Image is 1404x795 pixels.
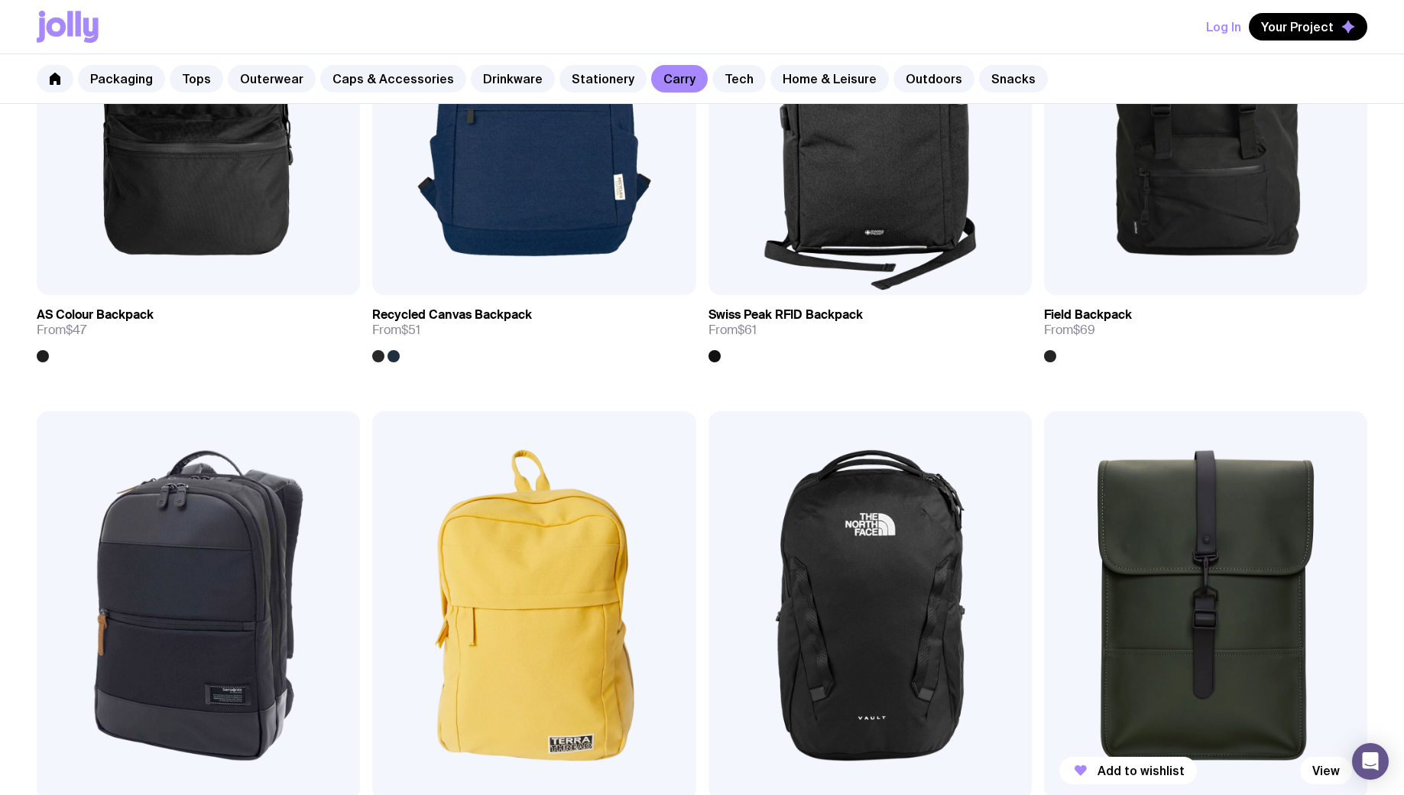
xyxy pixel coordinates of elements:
[1044,295,1367,362] a: Field BackpackFrom$69
[1098,763,1185,778] span: Add to wishlist
[1261,19,1334,34] span: Your Project
[37,295,360,362] a: AS Colour BackpackFrom$47
[1352,743,1389,780] div: Open Intercom Messenger
[708,295,1032,362] a: Swiss Peak RFID BackpackFrom$61
[979,65,1048,92] a: Snacks
[1044,307,1132,323] h3: Field Backpack
[228,65,316,92] a: Outerwear
[1059,757,1197,784] button: Add to wishlist
[78,65,165,92] a: Packaging
[372,295,696,362] a: Recycled Canvas BackpackFrom$51
[66,322,86,338] span: $47
[893,65,974,92] a: Outdoors
[1044,323,1095,338] span: From
[1073,322,1095,338] span: $69
[708,307,863,323] h3: Swiss Peak RFID Backpack
[738,322,757,338] span: $61
[471,65,555,92] a: Drinkware
[1249,13,1367,41] button: Your Project
[770,65,889,92] a: Home & Leisure
[37,307,154,323] h3: AS Colour Backpack
[170,65,223,92] a: Tops
[712,65,766,92] a: Tech
[1300,757,1352,784] a: View
[401,322,420,338] span: $51
[651,65,708,92] a: Carry
[372,323,420,338] span: From
[320,65,466,92] a: Caps & Accessories
[1206,13,1241,41] button: Log In
[372,307,532,323] h3: Recycled Canvas Backpack
[37,323,86,338] span: From
[708,323,757,338] span: From
[559,65,647,92] a: Stationery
